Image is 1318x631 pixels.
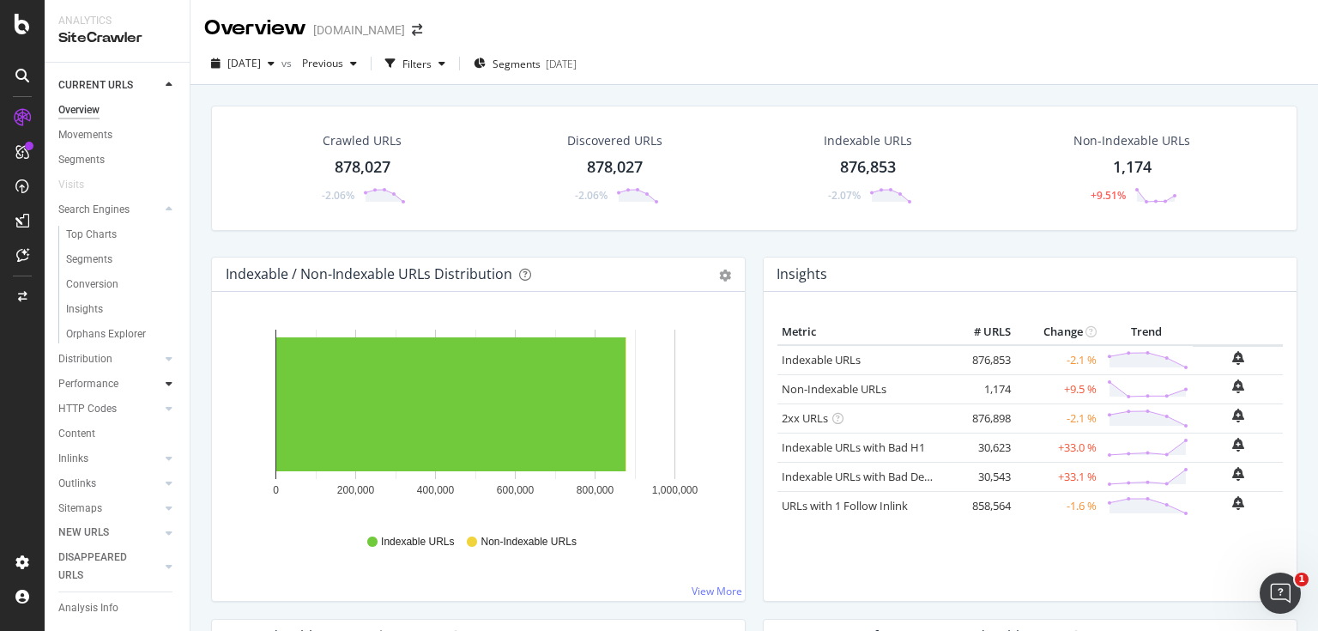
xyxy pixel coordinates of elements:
div: DISAPPEARED URLS [58,549,145,585]
button: Previous [295,50,364,77]
a: Outlinks [58,475,160,493]
div: bell-plus [1232,496,1244,510]
td: 30,543 [946,462,1015,491]
div: Conversion [66,276,118,294]
button: Filters [378,50,452,77]
text: 800,000 [577,484,614,496]
div: +9.51% [1091,188,1126,203]
div: arrow-right-arrow-left [412,24,422,36]
div: -2.06% [322,188,354,203]
a: View More [692,584,742,598]
div: Orphans Explorer [66,325,146,343]
a: Distribution [58,350,160,368]
td: -1.6 % [1015,491,1101,520]
span: vs [281,56,295,70]
th: # URLS [946,319,1015,345]
div: Overview [58,101,100,119]
div: Crawled URLs [323,132,402,149]
a: Non-Indexable URLs [782,381,886,397]
a: URLs with 1 Follow Inlink [782,498,908,513]
a: 2xx URLs [782,410,828,426]
div: 878,027 [587,156,643,179]
a: Segments [66,251,178,269]
div: bell-plus [1232,409,1244,422]
div: -2.06% [575,188,608,203]
a: Analysis Info [58,599,178,617]
a: Indexable URLs [782,352,861,367]
div: SiteCrawler [58,28,176,48]
div: -2.07% [828,188,861,203]
span: 2025 Sep. 8th [227,56,261,70]
a: Visits [58,176,101,194]
th: Metric [777,319,946,345]
a: CURRENT URLS [58,76,160,94]
a: Movements [58,126,178,144]
div: bell-plus [1232,351,1244,365]
div: Sitemaps [58,500,102,518]
div: Analysis Info [58,599,118,617]
div: 878,027 [335,156,390,179]
div: CURRENT URLS [58,76,133,94]
a: Performance [58,375,160,393]
a: Orphans Explorer [66,325,178,343]
a: Search Engines [58,201,160,219]
div: Analytics [58,14,176,28]
text: 200,000 [337,484,375,496]
div: [DATE] [546,57,577,71]
td: 858,564 [946,491,1015,520]
div: Top Charts [66,226,117,244]
div: Indexable / Non-Indexable URLs Distribution [226,265,512,282]
text: 0 [273,484,279,496]
a: Inlinks [58,450,160,468]
td: 876,898 [946,403,1015,433]
th: Change [1015,319,1101,345]
div: Inlinks [58,450,88,468]
a: Indexable URLs with Bad Description [782,469,969,484]
div: HTTP Codes [58,400,117,418]
td: +33.0 % [1015,433,1101,462]
a: Indexable URLs with Bad H1 [782,440,925,455]
a: Insights [66,300,178,319]
text: 400,000 [417,484,455,496]
td: +9.5 % [1015,374,1101,403]
div: 876,853 [840,156,896,179]
button: [DATE] [204,50,281,77]
div: Non-Indexable URLs [1073,132,1190,149]
div: bell-plus [1232,379,1244,393]
div: bell-plus [1232,467,1244,481]
div: Visits [58,176,84,194]
div: Outlinks [58,475,96,493]
iframe: Intercom live chat [1260,573,1301,614]
div: Overview [204,14,306,43]
div: bell-plus [1232,438,1244,452]
td: 1,174 [946,374,1015,403]
button: Segments[DATE] [467,50,583,77]
div: Distribution [58,350,112,368]
div: Indexable URLs [824,132,912,149]
a: Conversion [66,276,178,294]
span: 1 [1295,573,1309,586]
td: +33.1 % [1015,462,1101,491]
a: Sitemaps [58,500,160,518]
div: Insights [66,300,103,319]
div: Performance [58,375,118,393]
div: Filters [402,57,432,71]
a: HTTP Codes [58,400,160,418]
text: 600,000 [497,484,535,496]
span: Indexable URLs [381,535,454,549]
td: -2.1 % [1015,345,1101,375]
td: 30,623 [946,433,1015,462]
a: Overview [58,101,178,119]
td: 876,853 [946,345,1015,375]
a: DISAPPEARED URLS [58,549,160,585]
svg: A chart. [226,319,726,519]
td: -2.1 % [1015,403,1101,433]
a: Top Charts [66,226,178,244]
a: Content [58,425,178,443]
span: Non-Indexable URLs [481,535,576,549]
div: Segments [66,251,112,269]
th: Trend [1101,319,1193,345]
div: Content [58,425,95,443]
span: Previous [295,56,343,70]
